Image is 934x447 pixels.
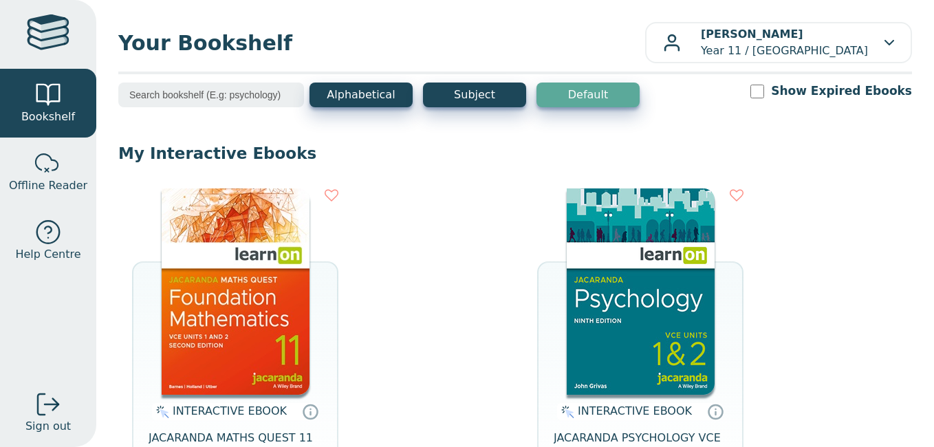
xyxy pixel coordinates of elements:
span: Offline Reader [9,177,87,194]
p: Year 11 / [GEOGRAPHIC_DATA] [701,26,868,59]
img: interactive.svg [152,404,169,420]
span: Sign out [25,418,71,435]
span: Bookshelf [21,109,75,125]
b: [PERSON_NAME] [701,28,803,41]
img: interactive.svg [557,404,574,420]
button: Default [536,83,640,107]
input: Search bookshelf (E.g: psychology) [118,83,304,107]
span: INTERACTIVE EBOOK [173,404,287,417]
a: Interactive eBooks are accessed online via the publisher’s portal. They contain interactive resou... [302,403,318,419]
img: 66999a53-576d-46dd-9add-3021e5f0352e.jpg [162,188,309,395]
label: Show Expired Ebooks [771,83,912,100]
button: [PERSON_NAME]Year 11 / [GEOGRAPHIC_DATA] [645,22,912,63]
img: 5dbb8fc4-eac2-4bdb-8cd5-a7394438c953.jpg [567,188,715,395]
button: Alphabetical [309,83,413,107]
span: INTERACTIVE EBOOK [578,404,692,417]
span: Your Bookshelf [118,28,645,58]
a: Interactive eBooks are accessed online via the publisher’s portal. They contain interactive resou... [707,403,724,419]
span: Help Centre [15,246,80,263]
button: Subject [423,83,526,107]
p: My Interactive Ebooks [118,143,912,164]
